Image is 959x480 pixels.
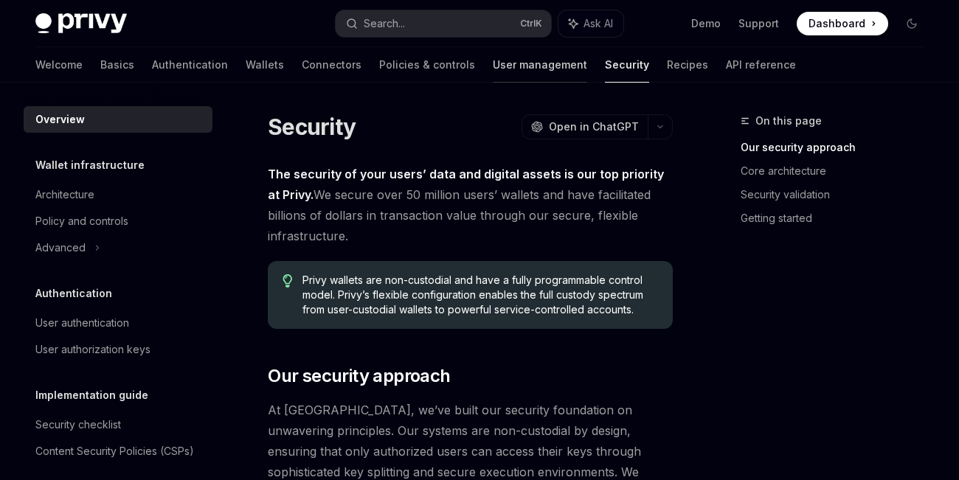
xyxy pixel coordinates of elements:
a: Recipes [667,47,708,83]
a: Basics [100,47,134,83]
img: dark logo [35,13,127,34]
h5: Wallet infrastructure [35,156,145,174]
button: Ask AI [558,10,623,37]
div: User authentication [35,314,129,332]
div: Architecture [35,186,94,204]
a: Security validation [741,183,935,206]
button: Open in ChatGPT [522,114,648,139]
h5: Authentication [35,285,112,302]
a: Our security approach [741,136,935,159]
a: Security [605,47,649,83]
a: Welcome [35,47,83,83]
a: User authorization keys [24,336,212,363]
div: Security checklist [35,416,121,434]
span: On this page [755,112,822,130]
div: User authorization keys [35,341,150,358]
div: Search... [364,15,405,32]
span: Our security approach [268,364,450,388]
a: Core architecture [741,159,935,183]
div: Advanced [35,239,86,257]
div: Content Security Policies (CSPs) [35,442,194,460]
span: Dashboard [809,16,865,31]
strong: The security of your users’ data and digital assets is our top priority at Privy. [268,167,664,202]
a: Getting started [741,206,935,230]
a: Support [738,16,779,31]
a: Policy and controls [24,208,212,234]
div: Policy and controls [35,212,128,230]
a: API reference [726,47,796,83]
span: We secure over 50 million users’ wallets and have facilitated billions of dollars in transaction ... [268,164,673,246]
span: Ask AI [584,16,613,31]
span: Open in ChatGPT [549,119,639,134]
a: Connectors [302,47,361,83]
a: Wallets [246,47,284,83]
a: Architecture [24,181,212,208]
span: Ctrl K [520,18,542,29]
a: Policies & controls [379,47,475,83]
a: User authentication [24,310,212,336]
a: Authentication [152,47,228,83]
a: User management [493,47,587,83]
a: Content Security Policies (CSPs) [24,438,212,465]
button: Search...CtrlK [336,10,552,37]
h1: Security [268,114,356,140]
a: Dashboard [797,12,888,35]
div: Overview [35,111,85,128]
a: Security checklist [24,411,212,438]
a: Overview [24,106,212,133]
svg: Tip [283,274,293,288]
h5: Implementation guide [35,386,148,404]
a: Demo [691,16,721,31]
span: Privy wallets are non-custodial and have a fully programmable control model. Privy’s flexible con... [302,273,658,317]
button: Toggle dark mode [900,12,924,35]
